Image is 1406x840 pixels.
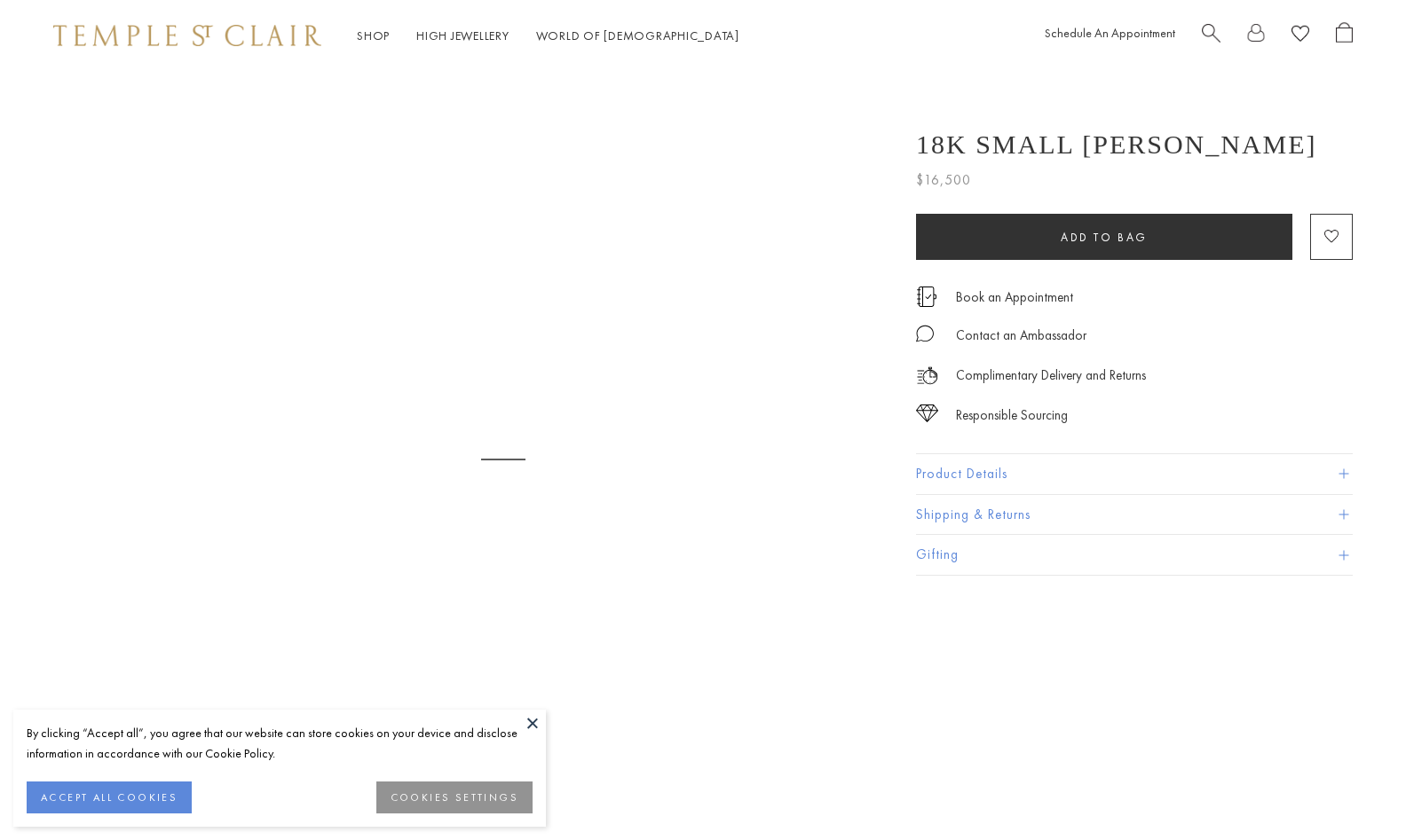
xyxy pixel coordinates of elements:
button: ACCEPT ALL COOKIES [27,781,192,813]
a: World of [DEMOGRAPHIC_DATA]World of [DEMOGRAPHIC_DATA] [536,27,739,43]
img: icon_appointment.svg [916,287,937,307]
a: View Wishlist [1291,22,1309,50]
span: Add to bag [1061,230,1148,245]
p: Complimentary Delivery and Returns [956,365,1146,387]
img: Temple St. Clair [53,25,321,46]
img: icon_delivery.svg [916,365,938,387]
button: COOKIES SETTINGS [376,781,533,813]
a: Schedule An Appointment [1045,25,1175,41]
button: Add to bag [916,214,1292,260]
a: Search [1202,22,1220,50]
div: By clicking “Accept all”, you agree that our website can store cookies on your device and disclos... [27,723,533,764]
a: High JewelleryHigh Jewellery [416,27,509,43]
div: Contact an Ambassador [956,325,1086,347]
a: Open Shopping Bag [1336,22,1353,50]
span: $16,500 [916,169,971,192]
div: Responsible Sourcing [956,404,1068,427]
h1: 18K Small [PERSON_NAME] [916,130,1317,160]
img: MessageIcon-01_2.svg [916,325,934,342]
iframe: Gorgias live chat messenger [1317,757,1388,822]
img: icon_sourcing.svg [916,404,938,422]
a: Book an Appointment [956,287,1073,307]
button: Shipping & Returns [916,495,1353,535]
a: ShopShop [357,27,390,43]
nav: Main navigation [357,25,739,47]
button: Gifting [916,535,1353,575]
button: Product Details [916,454,1353,494]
